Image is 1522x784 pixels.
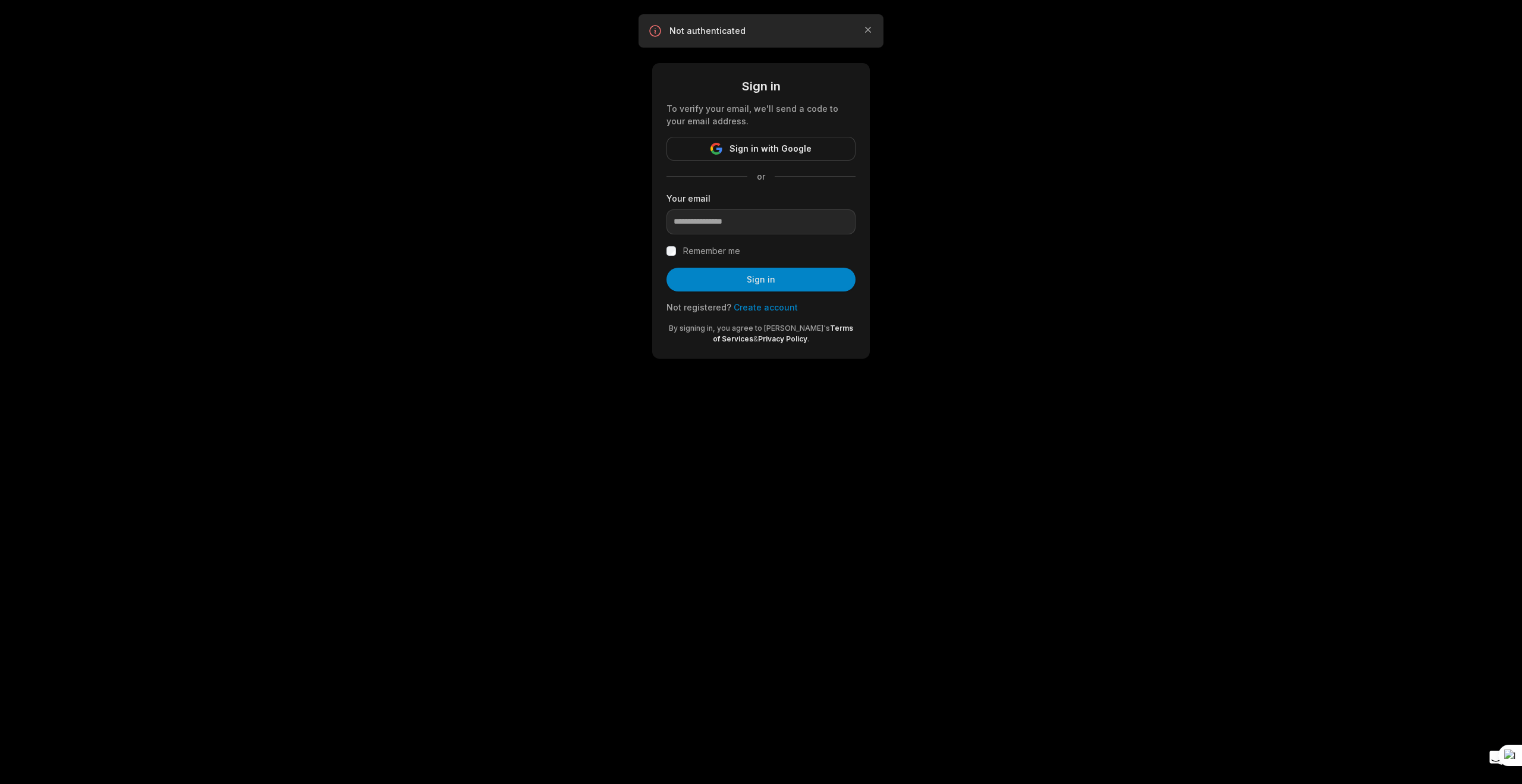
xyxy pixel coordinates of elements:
label: Remember me [683,244,740,258]
span: By signing in, you agree to [PERSON_NAME]'s [669,324,830,333]
div: To verify your email, we'll send a code to your email address. [666,102,856,127]
a: Terms of Services [713,324,853,343]
span: or [747,170,775,183]
a: Create account [734,302,798,312]
label: Your email [666,192,856,205]
span: Sign in with Google [729,142,812,156]
a: Privacy Policy [758,334,807,343]
button: Sign in with Google [666,137,856,161]
span: . [807,334,809,343]
span: & [753,334,758,343]
div: Sign in [666,77,856,95]
span: Not registered? [666,302,731,312]
div: Open Intercom Messenger [1482,744,1510,772]
button: Sign in [666,268,856,291]
p: Not authenticated [669,25,853,37]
